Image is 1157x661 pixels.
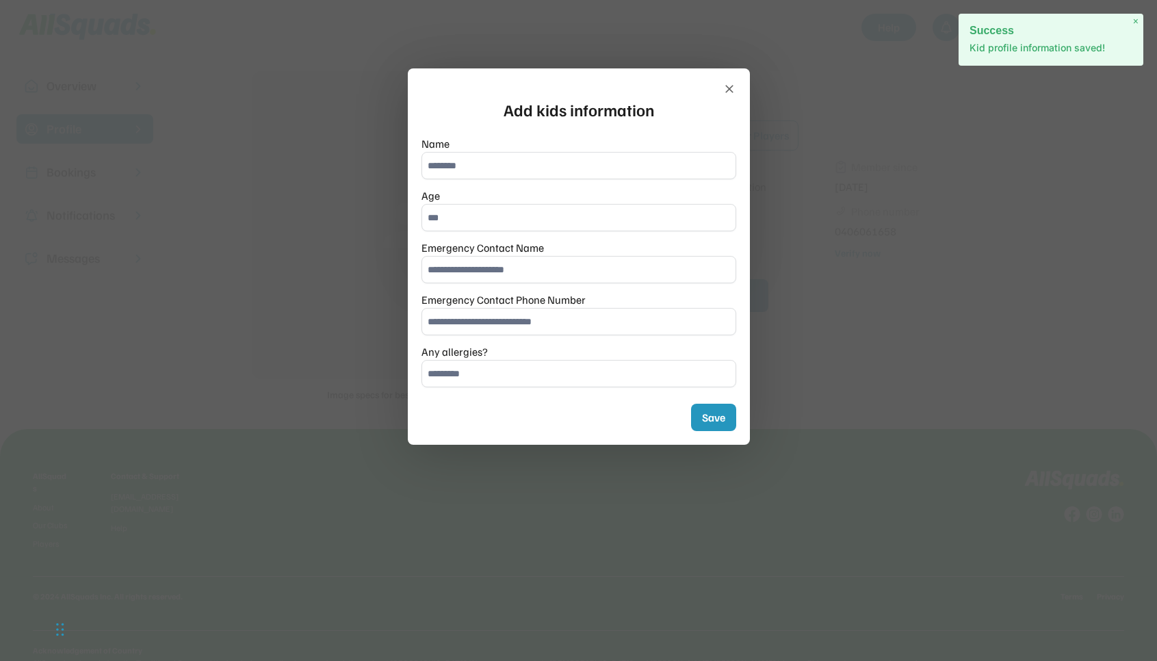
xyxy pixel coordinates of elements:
div: Name [421,135,450,152]
div: Age [421,187,440,204]
p: Kid profile information saved! [970,41,1132,55]
h2: Success [970,25,1132,36]
div: Any allergies? [421,344,488,360]
div: Emergency Contact Phone Number [421,291,586,308]
div: Emergency Contact Name [421,239,544,256]
span: × [1133,16,1139,27]
button: Save [691,404,736,431]
div: Add kids information [504,97,654,122]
